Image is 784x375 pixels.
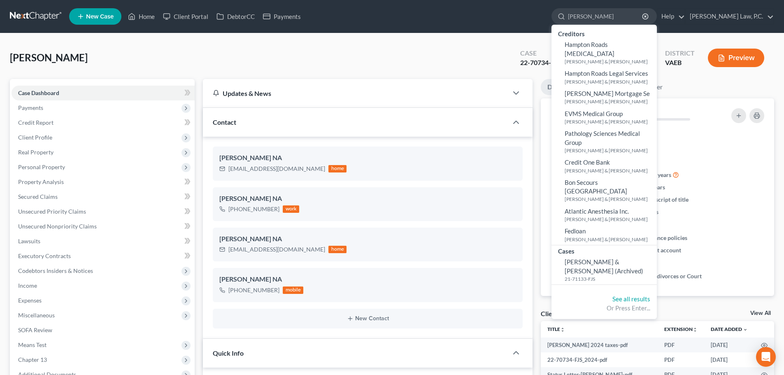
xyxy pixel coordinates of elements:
[12,204,195,219] a: Unsecured Priority Claims
[551,245,657,256] div: Cases
[283,286,303,294] div: mobile
[565,90,650,97] span: [PERSON_NAME] Mortgage Se
[565,167,655,174] small: [PERSON_NAME] & [PERSON_NAME]
[10,51,88,63] span: [PERSON_NAME]
[551,225,657,245] a: Fedloan[PERSON_NAME] & [PERSON_NAME]
[565,118,655,125] small: [PERSON_NAME] & [PERSON_NAME]
[12,219,195,234] a: Unsecured Nonpriority Claims
[541,352,658,367] td: 22-70734-FJS_2024-pdf
[283,205,299,213] div: work
[565,207,629,215] span: Atlantic Anesthesia Inc.
[565,179,627,195] span: Bon Secours [GEOGRAPHIC_DATA]
[159,9,212,24] a: Client Portal
[328,165,347,172] div: home
[219,234,516,244] div: [PERSON_NAME] NA
[18,134,52,141] span: Client Profile
[551,87,657,107] a: [PERSON_NAME] Mortgage Se[PERSON_NAME] & [PERSON_NAME]
[541,79,569,95] a: Docs
[756,347,776,367] div: Open Intercom Messenger
[12,86,195,100] a: Case Dashboard
[18,356,47,363] span: Chapter 13
[18,178,64,185] span: Property Analysis
[750,310,771,316] a: View All
[743,327,748,332] i: expand_more
[228,245,325,254] div: [EMAIL_ADDRESS][DOMAIN_NAME]
[665,49,695,58] div: District
[565,196,655,203] small: [PERSON_NAME] & [PERSON_NAME]
[704,338,754,352] td: [DATE]
[18,326,52,333] span: SOFA Review
[664,326,698,332] a: Extensionunfold_more
[565,78,655,85] small: [PERSON_NAME] & [PERSON_NAME]
[565,275,655,282] small: 21-71133-FJS
[18,312,55,319] span: Miscellaneous
[565,147,655,154] small: [PERSON_NAME] & [PERSON_NAME]
[12,115,195,130] a: Credit Report
[219,194,516,204] div: [PERSON_NAME] NA
[12,249,195,263] a: Executory Contracts
[18,89,59,96] span: Case Dashboard
[560,327,565,332] i: unfold_more
[213,349,244,357] span: Quick Info
[18,208,86,215] span: Unsecured Priority Claims
[551,107,657,128] a: EVMS Medical Group[PERSON_NAME] & [PERSON_NAME]
[18,238,40,245] span: Lawsuits
[565,258,643,274] span: [PERSON_NAME] & [PERSON_NAME] (Archived)
[704,352,754,367] td: [DATE]
[686,9,774,24] a: [PERSON_NAME] Law, P.C.
[565,216,655,223] small: [PERSON_NAME] & [PERSON_NAME]
[12,234,195,249] a: Lawsuits
[219,275,516,284] div: [PERSON_NAME] NA
[551,38,657,67] a: Hampton Roads [MEDICAL_DATA][PERSON_NAME] & [PERSON_NAME]
[565,227,586,235] span: Fedloan
[228,165,325,173] div: [EMAIL_ADDRESS][DOMAIN_NAME]
[565,98,655,105] small: [PERSON_NAME] & [PERSON_NAME]
[18,223,97,230] span: Unsecured Nonpriority Claims
[18,297,42,304] span: Expenses
[541,338,658,352] td: [PERSON_NAME] 2024 taxes-pdf
[18,119,54,126] span: Credit Report
[708,49,764,67] button: Preview
[219,315,516,322] button: New Contact
[18,267,93,274] span: Codebtors Insiders & Notices
[565,130,640,146] span: Pathology Sciences Medical Group
[219,153,516,163] div: [PERSON_NAME] NA
[551,156,657,176] a: Credit One Bank[PERSON_NAME] & [PERSON_NAME]
[228,205,279,213] div: [PHONE_NUMBER]
[565,110,623,117] span: EVMS Medical Group
[86,14,114,20] span: New Case
[565,236,655,243] small: [PERSON_NAME] & [PERSON_NAME]
[547,326,565,332] a: Titleunfold_more
[213,89,498,98] div: Updates & News
[658,338,704,352] td: PDF
[18,252,71,259] span: Executory Contracts
[551,205,657,225] a: Atlantic Anesthesia Inc.[PERSON_NAME] & [PERSON_NAME]
[328,246,347,253] div: home
[520,58,561,68] div: 22-70734-FJS
[565,41,614,57] span: Hampton Roads [MEDICAL_DATA]
[12,323,195,338] a: SOFA Review
[259,9,305,24] a: Payments
[18,104,43,111] span: Payments
[12,189,195,204] a: Secured Claims
[658,352,704,367] td: PDF
[124,9,159,24] a: Home
[565,70,648,77] span: Hampton Roads Legal Services
[520,49,561,58] div: Case
[551,127,657,156] a: Pathology Sciences Medical Group[PERSON_NAME] & [PERSON_NAME]
[612,295,650,303] a: See all results
[565,158,610,166] span: Credit One Bank
[18,341,47,348] span: Means Test
[18,149,54,156] span: Real Property
[551,176,657,205] a: Bon Secours [GEOGRAPHIC_DATA][PERSON_NAME] & [PERSON_NAME]
[568,9,643,24] input: Search by name...
[213,118,236,126] span: Contact
[18,282,37,289] span: Income
[657,9,685,24] a: Help
[18,163,65,170] span: Personal Property
[551,28,657,38] div: Creditors
[551,256,657,284] a: [PERSON_NAME] & [PERSON_NAME] (Archived)21-71133-FJS
[565,58,655,65] small: [PERSON_NAME] & [PERSON_NAME]
[665,58,695,68] div: VAEB
[12,175,195,189] a: Property Analysis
